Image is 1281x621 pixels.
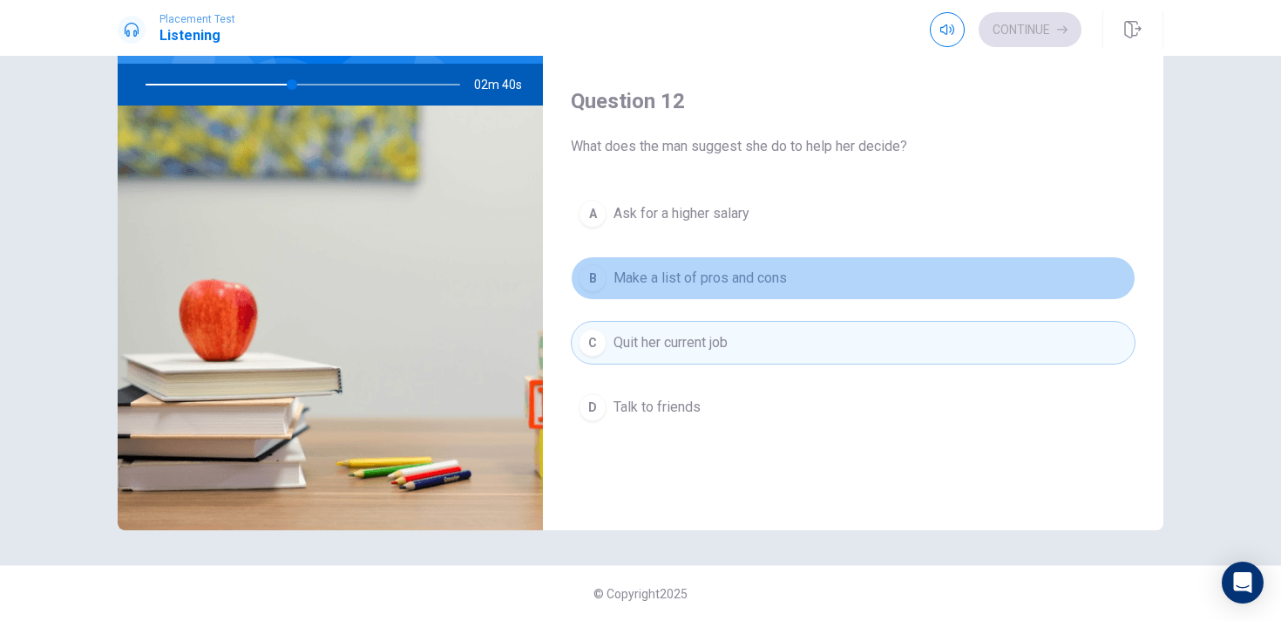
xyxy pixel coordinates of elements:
span: Ask for a higher salary [613,203,749,224]
button: CQuit her current job [571,321,1135,365]
div: A [579,200,607,228]
div: B [579,264,607,292]
button: AAsk for a higher salary [571,192,1135,235]
span: Talk to friends [613,397,701,418]
span: What does the man suggest she do to help her decide? [571,136,1135,157]
div: Open Intercom Messenger [1222,562,1264,604]
span: Make a list of pros and cons [613,268,787,289]
button: DTalk to friends [571,386,1135,429]
h4: Question 12 [571,87,1135,115]
div: D [579,393,607,421]
span: 02m 40s [474,64,536,106]
img: A Difficult Decision [118,106,543,530]
h1: Listening [159,25,235,46]
span: © Copyright 2025 [593,587,688,601]
div: C [579,329,607,357]
button: BMake a list of pros and cons [571,256,1135,300]
span: Placement Test [159,13,235,25]
span: Quit her current job [613,332,728,353]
